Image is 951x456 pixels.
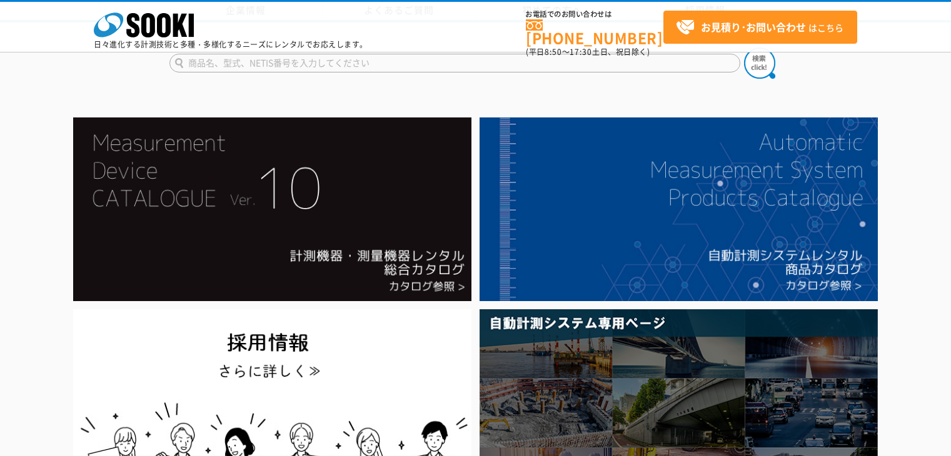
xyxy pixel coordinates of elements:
span: (平日 ～ 土日、祝日除く) [526,46,650,57]
a: お見積り･お問い合わせはこちら [663,11,857,44]
p: 日々進化する計測技術と多種・多様化するニーズにレンタルでお応えします。 [94,41,368,48]
img: 自動計測システムカタログ [480,117,878,301]
img: btn_search.png [744,47,775,79]
input: 商品名、型式、NETIS番号を入力してください [169,54,740,72]
img: Catalog Ver10 [73,117,471,301]
a: [PHONE_NUMBER] [526,19,663,45]
strong: お見積り･お問い合わせ [701,19,806,34]
span: はこちら [676,18,843,37]
span: お電話でのお問い合わせは [526,11,663,18]
span: 17:30 [570,46,592,57]
span: 8:50 [545,46,562,57]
